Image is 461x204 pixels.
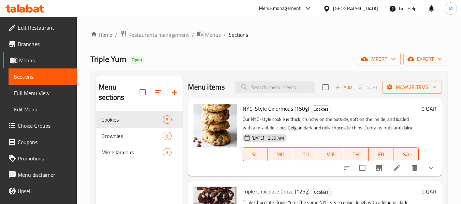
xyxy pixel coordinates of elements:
[293,147,318,161] button: TU
[3,36,77,52] a: Branches
[9,85,77,101] a: Full Menu View
[90,31,112,39] a: Home
[362,55,395,63] span: import
[96,109,182,163] nav: Menu sections
[409,55,442,63] span: export
[321,150,341,159] span: WE
[357,53,401,65] button: import
[333,82,355,93] span: Add item
[371,160,387,176] button: Branch-specific-item
[3,52,77,68] a: Menus
[3,19,77,36] a: Edit Restaurant
[90,51,126,67] span: Triple Yum
[311,188,332,196] div: Cookies
[243,104,309,114] span: NYC-Style Ginormous (150g)
[339,160,355,176] button: sort-choices
[427,164,435,172] svg: Show Choices
[393,164,401,172] a: Edit menu item
[18,154,72,162] span: Promotions
[193,104,237,147] img: NYC-Style Ginormous (150g)
[311,105,331,113] div: Cookies
[128,31,189,39] span: Restaurants management
[388,83,436,92] span: Manage items
[449,5,453,12] span: M
[96,144,182,160] div: Miscellaneous3
[163,148,171,156] div: items
[3,134,77,150] a: Coupons
[18,122,72,130] span: Choice Groups
[99,82,139,103] h2: Menu sections
[246,150,265,159] span: SU
[166,84,183,100] button: Add section
[318,147,343,161] button: WE
[135,85,150,99] span: Select all sections
[371,150,391,159] span: FR
[243,186,309,197] span: Triple Chocolate Craze (125g)
[3,167,77,183] a: Menu disclaimer
[3,150,77,167] a: Promotions
[229,31,248,39] span: Sections
[235,81,315,93] input: search
[9,101,77,117] a: Edit Menu
[333,82,355,93] button: Add
[259,4,301,13] div: Menu-management
[346,150,366,159] span: TH
[18,23,72,32] span: Edit Restaurant
[150,84,166,100] span: Sort sections
[355,82,382,93] span: Select section first
[343,147,369,161] button: TH
[243,115,419,132] p: Our NYC-style cookie is thick, crunchy on the outside, soft on the inside, and loaded with a mix ...
[403,53,447,65] button: export
[243,147,268,161] button: SU
[19,56,72,64] span: Menus
[101,132,163,140] span: Brownies
[205,31,221,39] span: Menus
[355,161,370,175] span: Select to update
[101,148,163,156] span: Miscellaneous
[163,116,171,123] span: 8
[188,82,225,92] h2: Menu items
[382,81,442,94] button: Manage items
[3,117,77,134] a: Choice Groups
[18,171,72,179] span: Menu disclaimer
[423,160,439,176] button: show more
[3,183,77,199] a: Upsell
[129,57,145,63] span: Open
[192,31,194,39] li: /
[163,133,171,139] span: 6
[334,83,353,91] span: Add
[311,188,331,196] span: Cookies
[101,115,163,124] span: Cookies
[421,187,436,196] h6: 0 QAR
[96,128,182,144] div: Brownies6
[96,111,182,128] div: Cookies8
[129,56,145,64] div: Open
[18,40,72,48] span: Branches
[90,30,447,39] nav: breadcrumb
[163,149,171,156] span: 3
[369,147,394,161] button: FR
[14,73,72,81] span: Sections
[9,68,77,85] a: Sections
[421,104,436,113] h6: 0 QAR
[115,31,117,39] li: /
[18,138,72,146] span: Coupons
[18,187,72,195] span: Upsell
[393,147,419,161] button: SA
[296,150,316,159] span: TU
[318,80,333,94] span: Select section
[224,31,226,39] li: /
[333,5,378,12] div: [GEOGRAPHIC_DATA]
[271,150,290,159] span: MO
[249,135,287,141] span: [DATE] 12:35 AM
[396,150,416,159] span: SA
[120,30,189,39] a: Restaurants management
[163,115,171,124] div: items
[311,105,331,113] span: Cookies
[268,147,293,161] button: MO
[197,30,221,39] a: Menus
[406,160,423,176] button: delete
[14,105,72,113] span: Edit Menu
[14,89,72,97] span: Full Menu View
